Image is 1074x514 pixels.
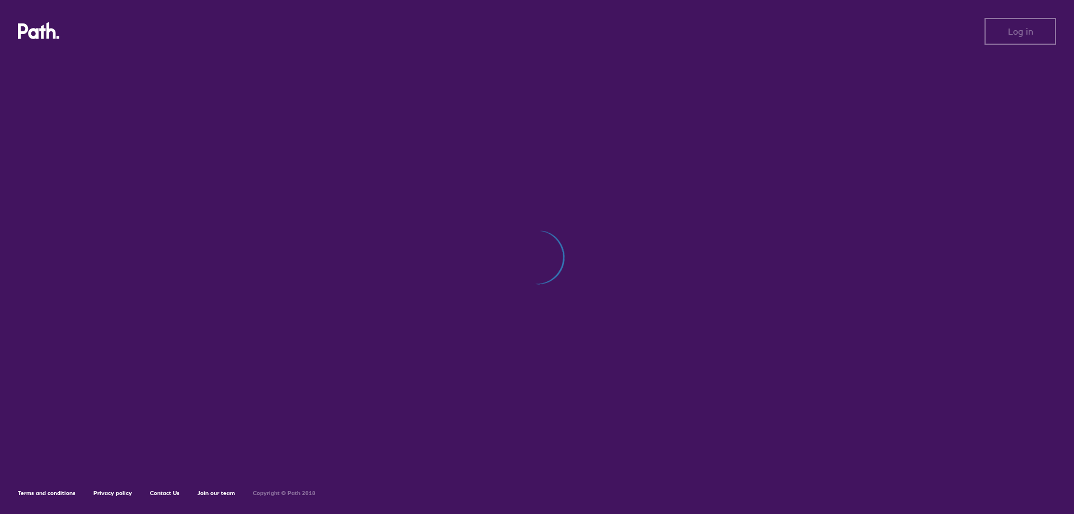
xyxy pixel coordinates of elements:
[253,490,315,497] h6: Copyright © Path 2018
[984,18,1056,45] button: Log in
[93,489,132,497] a: Privacy policy
[150,489,180,497] a: Contact Us
[1008,26,1033,36] span: Log in
[18,489,76,497] a: Terms and conditions
[197,489,235,497] a: Join our team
